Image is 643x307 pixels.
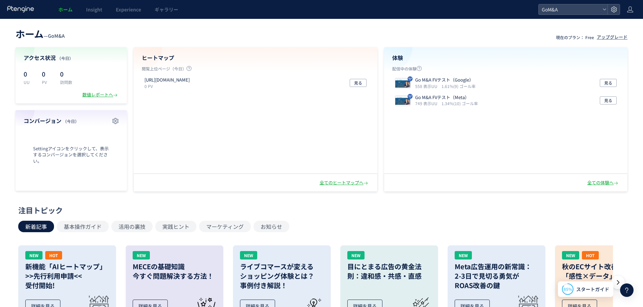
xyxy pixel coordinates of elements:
[540,4,600,14] span: GoM&A
[253,221,289,232] button: お知らせ
[142,54,369,62] h4: ヒートマップ
[392,54,620,62] h4: 体験
[415,100,440,106] i: 749 表示UU
[347,262,431,281] h3: 目にとまる広告の黄金法則：違和感・共感・直感
[42,79,52,85] p: PV
[18,205,621,215] div: 注目トピック
[600,79,617,87] button: 見る
[587,180,619,186] div: 全ての体験へ
[199,221,251,232] button: マーケティング
[60,79,72,85] p: 訪問数
[144,77,190,83] p: https://right-b.com/lp
[441,100,478,106] i: 1.34%(10) ゴール率
[604,79,612,87] span: 見る
[347,251,365,259] div: NEW
[562,251,579,259] div: NEW
[395,96,410,106] img: 66a65bafe136cd50439006a0504d41fb1750159961520.jpeg
[441,83,476,89] i: 1.61%(9) ゴール率
[57,55,73,61] span: （今日）
[133,262,216,281] h3: MECEの基礎知識 今すぐ問題解決する方法！
[320,180,369,186] div: 全てのヒートマップへ
[111,221,153,232] button: 活用の裏技
[455,262,538,290] h3: Meta広告運用の新常識： 2-3日で見切る勇気が ROAS改善の鍵
[25,262,109,290] h3: 新機能「AIヒートマップ」 >>先行利用申請<< 受付開始!
[57,221,109,232] button: 基本操作ガイド
[60,68,72,79] p: 0
[604,96,612,104] span: 見る
[45,251,62,259] div: HOT
[86,6,102,13] span: Insight
[116,6,141,13] span: Experience
[24,68,34,79] p: 0
[16,27,44,40] span: ホーム
[556,34,594,40] p: 現在のプラン： Free
[25,251,43,259] div: NEW
[455,251,472,259] div: NEW
[155,221,196,232] button: 実践ヒント
[24,117,119,125] h4: コンバージョン
[48,32,65,39] span: GoM&A
[18,221,54,232] button: 新着記事
[82,92,119,98] div: 数値レポートへ
[354,79,362,87] span: 見る
[16,27,65,40] div: —
[144,83,192,89] p: 0 PV
[415,94,475,101] p: Go M&A FVテスト（Meta）
[42,68,52,79] p: 0
[24,146,119,164] span: Settingアイコンをクリックして、表示するコンバージョンを選択してください。
[350,79,367,87] button: 見る
[564,286,572,292] span: 85%
[24,79,34,85] p: UU
[142,66,369,74] p: 閲覧上位ページ（今日）
[155,6,178,13] span: ギャラリー
[597,34,627,40] div: アップグレード
[600,96,617,104] button: 見る
[395,79,410,88] img: 33f5e507e83fb3422c745990b1b826d11750075165201.jpeg
[133,251,150,259] div: NEW
[58,6,73,13] span: ホーム
[582,251,599,259] div: HOT
[63,118,79,124] span: （今日）
[576,286,609,293] span: スタートガイド
[392,66,620,74] p: 配信中の体験
[240,262,324,290] h3: ライブコマースが変える ショッピング体験とは？ 事例付き解説！
[415,83,440,89] i: 558 表示UU
[415,77,474,83] p: Go M&A FVテスト（Google）
[24,54,119,62] h4: アクセス状況
[240,251,257,259] div: NEW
